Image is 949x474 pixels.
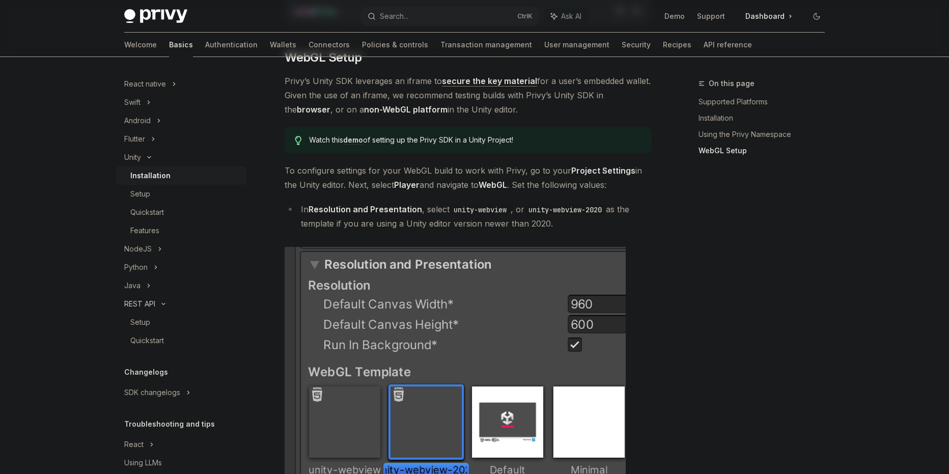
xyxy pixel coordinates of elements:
[309,33,350,57] a: Connectors
[116,454,246,472] a: Using LLMs
[362,33,428,57] a: Policies & controls
[737,8,800,24] a: Dashboard
[704,33,752,57] a: API reference
[517,12,533,20] span: Ctrl K
[663,33,691,57] a: Recipes
[116,221,246,240] a: Features
[297,104,330,115] strong: browser
[699,94,833,110] a: Supported Platforms
[124,78,166,90] div: React native
[130,188,150,200] div: Setup
[116,331,246,350] a: Quickstart
[664,11,685,21] a: Demo
[709,77,755,90] span: On this page
[394,180,420,190] strong: Player
[479,180,507,190] strong: WebGL
[524,204,606,215] code: unity-webview-2020
[285,74,652,117] span: Privy’s Unity SDK leverages an iframe to for a user’s embedded wallet. Given the use of an iframe...
[697,11,725,21] a: Support
[440,33,532,57] a: Transaction management
[124,96,141,108] div: Swift
[169,33,193,57] a: Basics
[699,110,833,126] a: Installation
[699,126,833,143] a: Using the Privy Namespace
[295,136,302,145] svg: Tip
[130,316,150,328] div: Setup
[130,225,159,237] div: Features
[130,170,171,182] div: Installation
[285,49,361,66] span: WebGL Setup
[124,9,187,23] img: dark logo
[124,298,155,310] div: REST API
[116,313,246,331] a: Setup
[124,243,152,255] div: NodeJS
[124,33,157,57] a: Welcome
[309,135,641,145] span: Watch this of setting up the Privy SDK in a Unity Project!
[442,76,537,87] a: secure the key material
[124,261,148,273] div: Python
[561,11,581,21] span: Ask AI
[124,418,215,430] h5: Troubleshooting and tips
[309,204,422,214] strong: Resolution and Presentation
[124,151,141,163] div: Unity
[808,8,825,24] button: Toggle dark mode
[124,366,168,378] h5: Changelogs
[130,206,164,218] div: Quickstart
[130,334,164,347] div: Quickstart
[699,143,833,159] a: WebGL Setup
[124,115,151,127] div: Android
[343,135,363,145] a: demo
[124,386,180,399] div: SDK changelogs
[116,166,246,185] a: Installation
[124,133,145,145] div: Flutter
[544,7,589,25] button: Ask AI
[124,280,141,292] div: Java
[124,457,162,469] div: Using LLMs
[622,33,651,57] a: Security
[116,203,246,221] a: Quickstart
[380,10,408,22] div: Search...
[270,33,296,57] a: Wallets
[571,165,635,176] strong: Project Settings
[745,11,785,21] span: Dashboard
[205,33,258,57] a: Authentication
[364,104,448,115] strong: non-WebGL platform
[124,438,144,451] div: React
[544,33,609,57] a: User management
[285,202,652,231] li: In , select , or as the template if you are using a Unity editor version newer than 2020.
[116,185,246,203] a: Setup
[285,163,652,192] span: To configure settings for your WebGL build to work with Privy, go to your in the Unity editor. Ne...
[450,204,511,215] code: unity-webview
[360,7,539,25] button: Search...CtrlK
